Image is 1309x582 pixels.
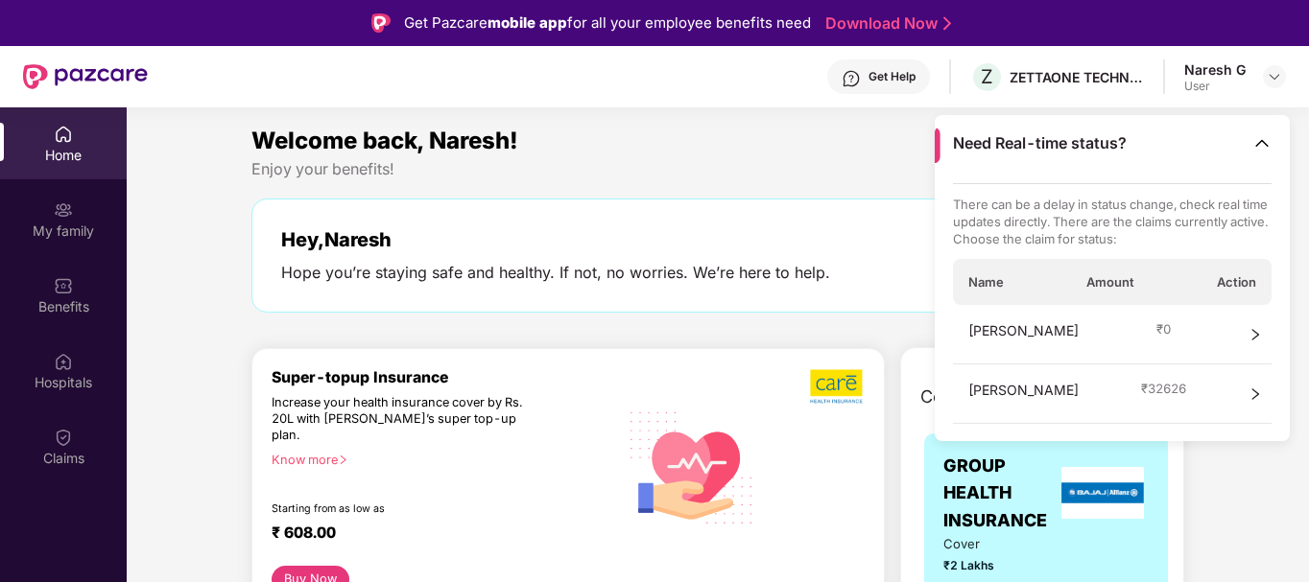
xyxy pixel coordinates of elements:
[404,12,811,35] div: Get Pazcare for all your employee benefits need
[968,320,1079,349] span: [PERSON_NAME]
[953,133,1127,153] span: Need Real-time status?
[281,263,830,283] div: Hope you’re staying safe and healthy. If not, no worries. We’re here to help.
[272,453,607,466] div: Know more
[281,228,830,251] div: Hey, Naresh
[1217,273,1256,291] span: Action
[371,13,391,33] img: Logo
[943,13,951,34] img: Stroke
[54,352,73,371] img: svg+xml;base64,PHN2ZyBpZD0iSG9zcGl0YWxzIiB4bWxucz0iaHR0cDovL3d3dy53My5vcmcvMjAwMC9zdmciIHdpZHRoPS...
[810,368,865,405] img: b5dec4f62d2307b9de63beb79f102df3.png
[1249,380,1262,408] span: right
[272,368,618,386] div: Super-topup Insurance
[1249,320,1262,349] span: right
[920,384,1072,410] span: Company benefits
[968,380,1079,408] span: [PERSON_NAME]
[54,276,73,295] img: svg+xml;base64,PHN2ZyBpZD0iQmVuZWZpdHMiIHhtbG5zPSJodHRwOi8vd3d3LnczLm9yZy8yMDAwL3N2ZyIgd2lkdGg9Ij...
[1184,60,1246,79] div: Naresh G
[825,13,945,34] a: Download Now
[953,196,1273,247] p: There can be a delay in status change, check real time updates directly. There are the claims cur...
[1141,380,1186,397] span: ₹ 32626
[54,428,73,447] img: svg+xml;base64,PHN2ZyBpZD0iQ2xhaW0iIHhtbG5zPSJodHRwOi8vd3d3LnczLm9yZy8yMDAwL3N2ZyIgd2lkdGg9IjIwIi...
[251,159,1184,179] div: Enjoy your benefits!
[1156,320,1171,338] span: ₹ 0
[1267,69,1282,84] img: svg+xml;base64,PHN2ZyBpZD0iRHJvcGRvd24tMzJ4MzIiIHhtbG5zPSJodHRwOi8vd3d3LnczLm9yZy8yMDAwL3N2ZyIgd2...
[1010,68,1144,86] div: ZETTAONE TECHNOLOGIES INDIA PRIVATE LIMITED
[54,125,73,144] img: svg+xml;base64,PHN2ZyBpZD0iSG9tZSIgeG1sbnM9Imh0dHA6Ly93d3cudzMub3JnLzIwMDAvc3ZnIiB3aWR0aD0iMjAiIG...
[338,454,348,465] span: right
[272,395,535,444] div: Increase your health insurance cover by Rs. 20L with [PERSON_NAME]’s super top-up plan.
[1252,133,1272,152] img: Toggle Icon
[272,524,599,547] div: ₹ 608.00
[1086,273,1134,291] span: Amount
[981,65,993,88] span: Z
[272,502,536,516] div: Starting from as low as
[869,69,916,84] div: Get Help
[943,534,1034,554] span: Cover
[618,391,767,542] img: svg+xml;base64,PHN2ZyB4bWxucz0iaHR0cDovL3d3dy53My5vcmcvMjAwMC9zdmciIHhtbG5zOnhsaW5rPSJodHRwOi8vd3...
[54,200,73,220] img: svg+xml;base64,PHN2ZyB3aWR0aD0iMjAiIGhlaWdodD0iMjAiIHZpZXdCb3g9IjAgMCAyMCAyMCIgZmlsbD0ibm9uZSIgeG...
[488,13,567,32] strong: mobile app
[842,69,861,88] img: svg+xml;base64,PHN2ZyBpZD0iSGVscC0zMngzMiIgeG1sbnM9Imh0dHA6Ly93d3cudzMub3JnLzIwMDAvc3ZnIiB3aWR0aD...
[943,556,1034,574] span: ₹2 Lakhs
[943,453,1057,534] span: GROUP HEALTH INSURANCE
[251,127,518,154] span: Welcome back, Naresh!
[968,273,1004,291] span: Name
[23,64,148,89] img: New Pazcare Logo
[1184,79,1246,94] div: User
[1061,467,1144,519] img: insurerLogo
